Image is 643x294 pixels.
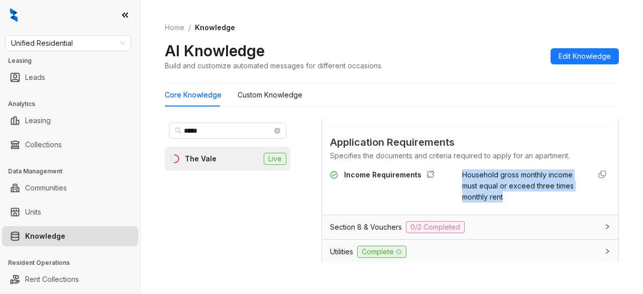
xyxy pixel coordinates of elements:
span: Unified Residential [11,36,125,51]
li: Units [2,202,138,222]
a: Home [163,22,186,33]
span: 0/2 Completed [406,221,465,233]
a: Rent Collections [25,269,79,289]
a: Knowledge [25,226,65,246]
div: Core Knowledge [165,89,222,101]
a: Leasing [25,111,51,131]
li: Knowledge [2,226,138,246]
span: Household gross monthly income must equal or exceed three times monthly rent [462,170,574,201]
span: Complete [357,246,406,258]
span: Application Requirements [330,135,610,150]
li: Leads [2,67,138,87]
div: Build and customize automated messages for different occasions. [165,60,383,71]
img: logo [10,8,18,22]
div: Custom Knowledge [238,89,302,101]
div: Specifies the documents and criteria required to apply for an apartment. [330,150,610,161]
li: Collections [2,135,138,155]
span: Utilities [330,246,353,257]
h2: AI Knowledge [165,41,265,60]
span: Knowledge [195,23,235,32]
span: Section 8 & Vouchers [330,222,402,233]
span: Live [264,153,286,165]
span: collapsed [604,224,610,230]
h3: Analytics [8,100,140,109]
span: search [175,127,182,134]
span: close-circle [274,128,280,134]
div: The Vale [185,153,217,164]
h3: Data Management [8,167,140,176]
button: Edit Knowledge [551,48,619,64]
li: Rent Collections [2,269,138,289]
li: Leasing [2,111,138,131]
li: Communities [2,178,138,198]
div: UtilitiesComplete [322,240,618,264]
a: Communities [25,178,67,198]
li: / [188,22,191,33]
a: Collections [25,135,62,155]
span: collapsed [604,248,610,254]
a: Leads [25,67,45,87]
h3: Leasing [8,56,140,65]
span: Edit Knowledge [559,51,611,62]
div: Income Requirements [344,169,439,182]
a: Units [25,202,41,222]
div: Section 8 & Vouchers0/2 Completed [322,215,618,239]
h3: Resident Operations [8,258,140,267]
